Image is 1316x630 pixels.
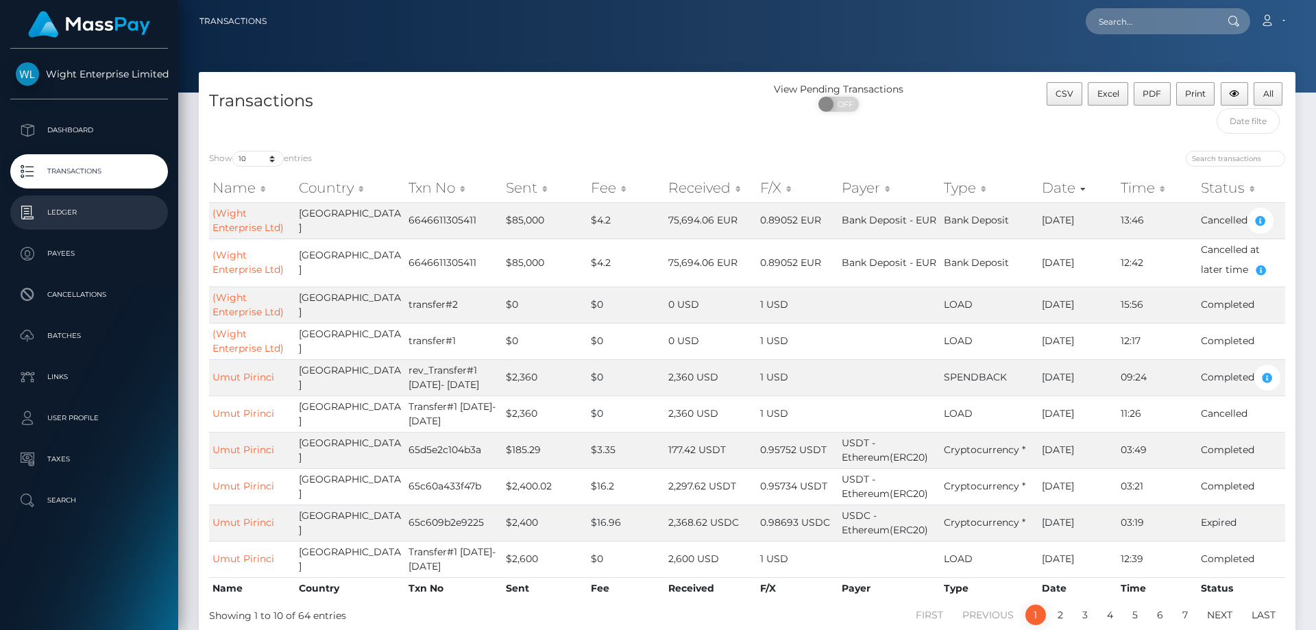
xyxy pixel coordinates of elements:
[757,505,838,541] td: 0.98693 USDC
[1038,323,1118,359] td: [DATE]
[212,328,284,354] a: (Wight Enterprise Ltd)
[940,432,1038,468] td: Cryptocurrency *
[405,468,502,505] td: 65c60a433f47b
[587,468,665,505] td: $16.2
[502,239,587,287] td: $85,000
[1244,605,1283,625] a: Last
[1117,432,1197,468] td: 03:49
[295,287,405,323] td: [GEOGRAPHIC_DATA]
[1197,174,1285,202] th: Status: activate to sort column ascending
[1117,505,1197,541] td: 03:19
[757,323,838,359] td: 1 USD
[842,473,928,500] span: USDT - Ethereum(ERC20)
[405,541,502,577] td: Transfer#1 [DATE]- [DATE]
[940,577,1038,599] th: Type
[1117,323,1197,359] td: 12:17
[757,577,838,599] th: F/X
[1197,239,1285,287] td: Cancelled at later time
[587,323,665,359] td: $0
[209,603,646,623] div: Showing 1 to 10 of 64 entries
[502,174,587,202] th: Sent: activate to sort column ascending
[1197,323,1285,359] td: Completed
[10,68,168,80] span: Wight Enterprise Limited
[10,154,168,189] a: Transactions
[502,202,587,239] td: $85,000
[16,62,39,86] img: Wight Enterprise Limited
[757,287,838,323] td: 1 USD
[10,278,168,312] a: Cancellations
[665,239,757,287] td: 75,694.06 EUR
[212,444,274,456] a: Umut Pirinci
[10,195,168,230] a: Ledger
[940,396,1038,432] td: LOAD
[665,396,757,432] td: 2,360 USD
[1117,174,1197,202] th: Time: activate to sort column ascending
[1175,605,1195,625] a: 7
[10,360,168,394] a: Links
[405,174,502,202] th: Txn No: activate to sort column ascending
[1038,202,1118,239] td: [DATE]
[1197,468,1285,505] td: Completed
[10,401,168,435] a: User Profile
[405,432,502,468] td: 65d5e2c104b3a
[1038,287,1118,323] td: [DATE]
[665,359,757,396] td: 2,360 USD
[1221,82,1249,106] button: Column visibility
[1117,287,1197,323] td: 15:56
[1038,577,1118,599] th: Date
[1117,577,1197,599] th: Time
[842,214,936,226] span: Bank Deposit - EUR
[212,291,284,318] a: (Wight Enterprise Ltd)
[665,468,757,505] td: 2,297.62 USDT
[209,89,737,113] h4: Transactions
[665,541,757,577] td: 2,600 USD
[665,432,757,468] td: 177.42 USDT
[1047,82,1083,106] button: CSV
[1038,541,1118,577] td: [DATE]
[1088,82,1128,106] button: Excel
[209,151,312,167] label: Show entries
[1197,396,1285,432] td: Cancelled
[405,359,502,396] td: rev_Transfer#1 [DATE]- [DATE]
[295,505,405,541] td: [GEOGRAPHIC_DATA]
[757,432,838,468] td: 0.95752 USDT
[295,174,405,202] th: Country: activate to sort column ascending
[1117,239,1197,287] td: 12:42
[1075,605,1095,625] a: 3
[1197,541,1285,577] td: Completed
[16,243,162,264] p: Payees
[1254,82,1282,106] button: All
[405,239,502,287] td: 6646611305411
[1197,359,1285,396] td: Completed
[1197,577,1285,599] th: Status
[665,202,757,239] td: 75,694.06 EUR
[295,202,405,239] td: [GEOGRAPHIC_DATA]
[587,505,665,541] td: $16.96
[1143,88,1161,99] span: PDF
[1217,108,1280,134] input: Date filter
[940,359,1038,396] td: SPENDBACK
[10,319,168,353] a: Batches
[757,174,838,202] th: F/X: activate to sort column ascending
[295,541,405,577] td: [GEOGRAPHIC_DATA]
[16,490,162,511] p: Search
[405,577,502,599] th: Txn No
[940,323,1038,359] td: LOAD
[665,505,757,541] td: 2,368.62 USDC
[16,449,162,470] p: Taxes
[757,468,838,505] td: 0.95734 USDT
[587,239,665,287] td: $4.2
[16,367,162,387] p: Links
[1117,541,1197,577] td: 12:39
[212,371,274,383] a: Umut Pirinci
[1099,605,1121,625] a: 4
[940,505,1038,541] td: Cryptocurrency *
[1176,82,1215,106] button: Print
[587,432,665,468] td: $3.35
[587,202,665,239] td: $4.2
[295,468,405,505] td: [GEOGRAPHIC_DATA]
[1056,88,1073,99] span: CSV
[842,437,928,463] span: USDT - Ethereum(ERC20)
[1186,151,1285,167] input: Search transactions
[16,408,162,428] p: User Profile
